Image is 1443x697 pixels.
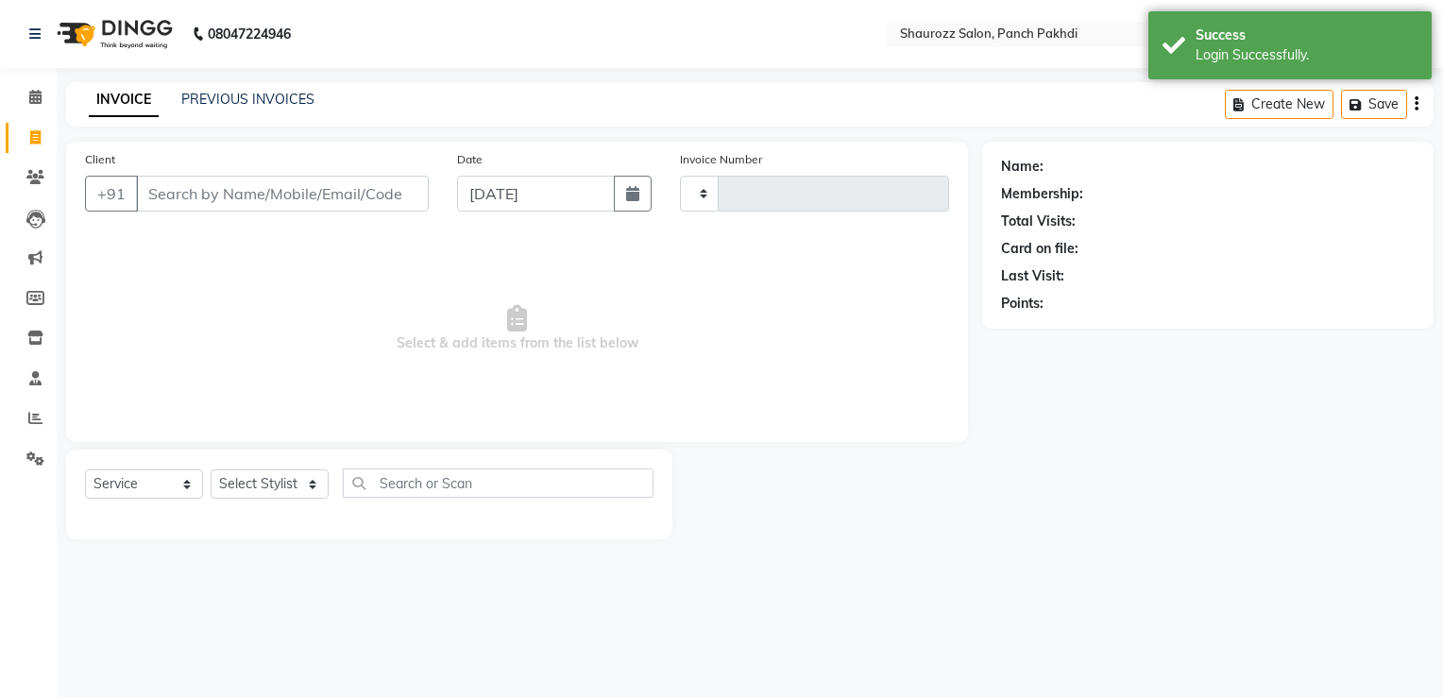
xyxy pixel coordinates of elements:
a: PREVIOUS INVOICES [181,91,314,108]
input: Search or Scan [343,468,654,498]
a: INVOICE [89,83,159,117]
button: Save [1341,90,1407,119]
div: Total Visits: [1001,212,1076,231]
label: Date [457,151,483,168]
div: Name: [1001,157,1044,177]
b: 08047224946 [208,8,291,60]
div: Membership: [1001,184,1083,204]
div: Login Successfully. [1196,45,1418,65]
button: Create New [1225,90,1333,119]
img: logo [48,8,178,60]
label: Invoice Number [680,151,762,168]
button: +91 [85,176,138,212]
div: Success [1196,25,1418,45]
input: Search by Name/Mobile/Email/Code [136,176,429,212]
div: Card on file: [1001,239,1078,259]
div: Points: [1001,294,1044,314]
div: Last Visit: [1001,266,1064,286]
span: Select & add items from the list below [85,234,949,423]
label: Client [85,151,115,168]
